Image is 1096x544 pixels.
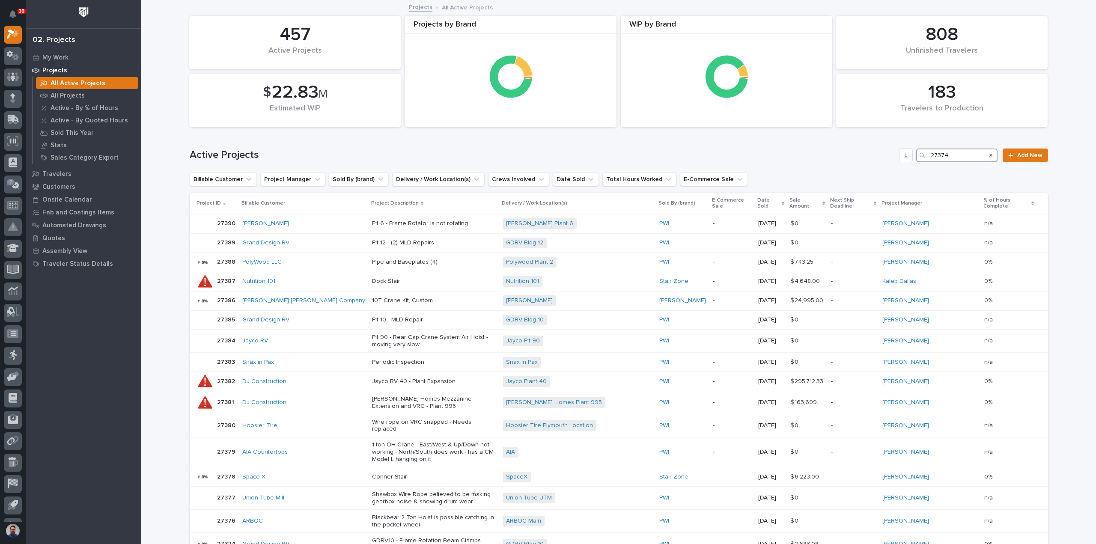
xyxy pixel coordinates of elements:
a: Kaleb Dallas [882,278,916,285]
a: PWI [659,449,669,456]
a: [PERSON_NAME] [882,316,929,324]
p: n/a [984,447,995,456]
a: PWI [659,517,669,525]
a: [PERSON_NAME] [882,337,929,345]
a: PWI [659,378,669,385]
a: [PERSON_NAME] [882,359,929,366]
a: [PERSON_NAME] [882,399,929,406]
p: 27379 [217,447,237,456]
p: n/a [984,516,995,525]
tr: 2738827388 PolyWood LLC Pipe and Baseplates (4)Polywood Plant 2 PWI -[DATE]$ 743.25$ 743.25 -[PER... [190,253,1048,272]
p: My Work [42,54,68,62]
p: Jayco RV 40 - Plant Expansion [372,378,496,385]
p: Billable Customer [241,199,285,208]
p: Periodic Inspection [372,359,496,366]
a: All Active Projects [33,77,141,89]
tr: 2739027390 [PERSON_NAME] Plt 6 - Frame Rotator is not rotating[PERSON_NAME] Plant 6 PWI -[DATE]$ ... [190,214,1048,233]
a: Assembly View [26,244,141,257]
p: 1 ton OH Crane - East/West & Up/Down not working - North/South does work - has a CM Model L hangi... [372,441,496,463]
a: [PERSON_NAME] [242,220,289,227]
a: Fab and Coatings Items [26,206,141,219]
a: PWI [659,399,669,406]
p: 27387 [217,276,237,285]
p: $ 0 [790,357,800,366]
p: [DATE] [758,278,783,285]
tr: 2737827378 Space X Conner StairSpaceX Stair Zone -[DATE]$ 6,223.00$ 6,223.00 -[PERSON_NAME] 0%0% [190,467,1048,487]
p: Wire rope on VRC snapped - Needs replaced [372,419,496,433]
p: $ 0 [790,218,800,227]
a: Jayco RV [242,337,268,345]
p: 10T Crane Kit, Custom [372,297,496,304]
p: n/a [984,238,995,247]
a: Sold This Year [33,127,141,139]
p: - [831,517,875,525]
tr: 2738327383 Snax in Pax Periodic InspectionSnax in Pax PWI -[DATE]$ 0$ 0 -[PERSON_NAME] n/an/a [190,353,1048,372]
tr: 2738127381 DJ Construction [PERSON_NAME] Homes Mezzanine Extension and VRC - Plant 995[PERSON_NAM... [190,391,1048,414]
div: Active Projects [204,46,386,64]
a: [PERSON_NAME] Homes Plant 995 [506,399,602,406]
a: PWI [659,220,669,227]
p: 27382 [217,376,237,385]
p: - [713,473,751,481]
p: Plt 6 - Frame Rotator is not rotating [372,220,496,227]
input: Search [916,149,998,162]
a: PWI [659,359,669,366]
a: Grand Design RV [242,316,289,324]
a: Active - By Quoted Hours [33,114,141,126]
a: ARBOC [242,517,263,525]
p: Active - By % of Hours [51,104,118,112]
p: - [713,297,751,304]
p: - [713,494,751,502]
p: - [713,259,751,266]
p: - [831,422,875,429]
p: - [831,278,875,285]
span: $ [263,84,271,101]
p: 0% [984,376,994,385]
p: Plt 12 - (2) MLD Repairs [372,239,496,247]
a: PWI [659,239,669,247]
p: n/a [984,336,995,345]
p: $ 4,648.00 [790,276,822,285]
p: [DATE] [758,473,783,481]
tr: 2737627376 ARBOC Blackbear 2 Ton Hoist is possible catching in the pocket wheelARBOC Main PWI -[D... [190,510,1048,533]
p: % of Hours Complete [983,196,1029,211]
a: DJ Construction [242,378,286,385]
p: - [713,316,751,324]
a: GDRV Bldg 10 [506,316,544,324]
tr: 2738527385 Grand Design RV Plt 10 - MLD RepairGDRV Bldg 10 PWI -[DATE]$ 0$ 0 -[PERSON_NAME] n/an/a [190,310,1048,330]
p: 27383 [217,357,237,366]
a: Polywood Plant 2 [506,259,553,266]
p: Date Sold [757,196,780,211]
p: [DATE] [758,316,783,324]
a: PWI [659,422,669,429]
button: Crews Involved [488,172,549,186]
a: My Work [26,51,141,64]
p: Traveler Status Details [42,260,113,268]
a: SpaceX [506,473,527,481]
p: Stats [51,142,67,149]
a: Quotes [26,232,141,244]
p: 27376 [217,516,237,525]
p: 0% [984,276,994,285]
a: Automated Drawings [26,219,141,232]
a: Add New [1003,149,1048,162]
p: - [831,449,875,456]
a: AIA [506,449,515,456]
p: 27385 [217,315,237,324]
p: $ 743.25 [790,257,815,266]
p: Next Ship Deadline [830,196,871,211]
a: [PERSON_NAME] [882,517,929,525]
button: Total Hours Worked [602,172,676,186]
button: Sold By (brand) [329,172,389,186]
p: 27390 [217,218,237,227]
p: Plt 10 - MLD Repair [372,316,496,324]
p: Dock Stair [372,278,496,285]
p: Sold This Year [51,129,94,137]
a: [PERSON_NAME] [506,297,553,304]
img: Workspace Logo [76,4,92,20]
p: Project Description [371,199,419,208]
a: Nutrition 101 [506,278,539,285]
a: [PERSON_NAME] [882,378,929,385]
p: 27384 [217,336,237,345]
p: Project ID [197,199,221,208]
